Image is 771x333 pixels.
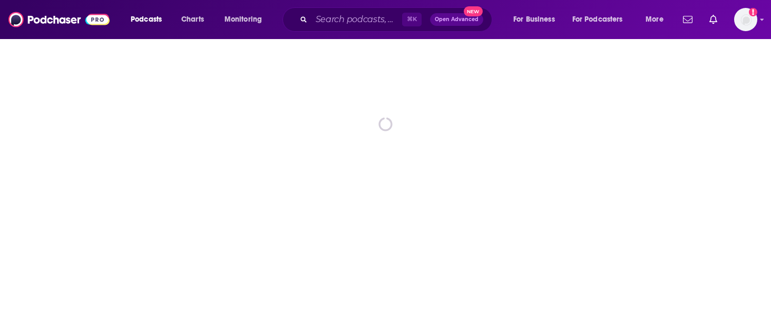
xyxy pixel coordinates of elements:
[435,17,479,22] span: Open Advanced
[402,13,422,26] span: ⌘ K
[513,12,555,27] span: For Business
[225,12,262,27] span: Monitoring
[734,8,757,31] span: Logged in as Christina1234
[705,11,721,28] a: Show notifications dropdown
[217,11,276,28] button: open menu
[572,12,623,27] span: For Podcasters
[646,12,663,27] span: More
[734,8,757,31] button: Show profile menu
[311,11,402,28] input: Search podcasts, credits, & more...
[181,12,204,27] span: Charts
[464,6,483,16] span: New
[565,11,638,28] button: open menu
[131,12,162,27] span: Podcasts
[430,13,483,26] button: Open AdvancedNew
[506,11,568,28] button: open menu
[734,8,757,31] img: User Profile
[123,11,175,28] button: open menu
[749,8,757,16] svg: Add a profile image
[174,11,210,28] a: Charts
[292,7,502,32] div: Search podcasts, credits, & more...
[679,11,697,28] a: Show notifications dropdown
[8,9,110,30] img: Podchaser - Follow, Share and Rate Podcasts
[638,11,677,28] button: open menu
